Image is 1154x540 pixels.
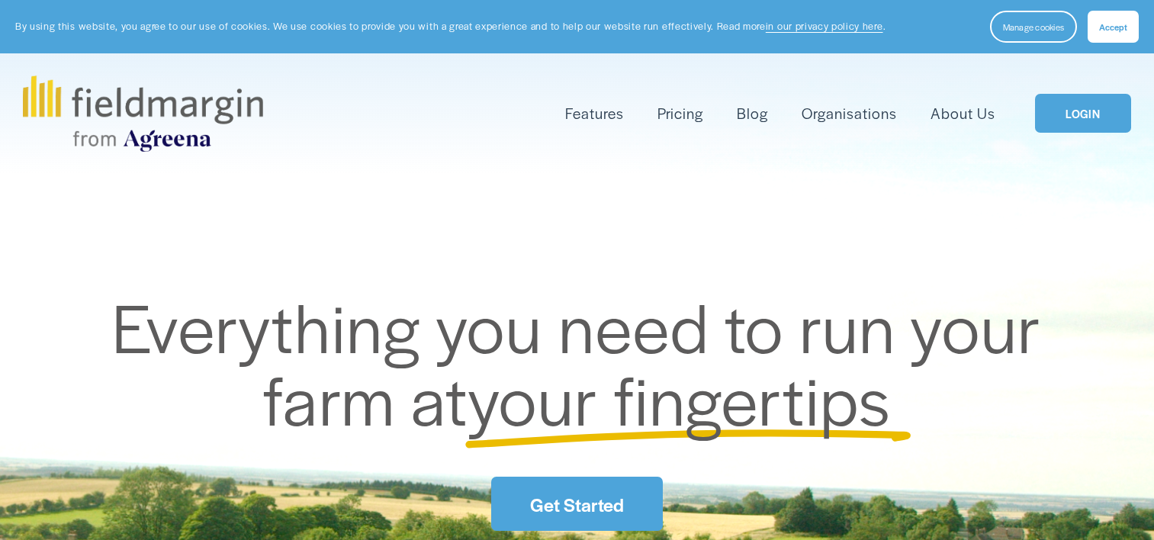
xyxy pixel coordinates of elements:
[737,101,768,126] a: Blog
[802,101,897,126] a: Organisations
[491,477,662,531] a: Get Started
[657,101,703,126] a: Pricing
[565,101,624,126] a: folder dropdown
[23,76,262,152] img: fieldmargin.com
[468,350,891,445] span: your fingertips
[565,102,624,124] span: Features
[1099,21,1127,33] span: Accept
[990,11,1077,43] button: Manage cookies
[931,101,995,126] a: About Us
[1003,21,1064,33] span: Manage cookies
[15,19,886,34] p: By using this website, you agree to our use of cookies. We use cookies to provide you with a grea...
[112,278,1057,446] span: Everything you need to run your farm at
[766,19,883,33] a: in our privacy policy here
[1088,11,1139,43] button: Accept
[1035,94,1131,133] a: LOGIN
